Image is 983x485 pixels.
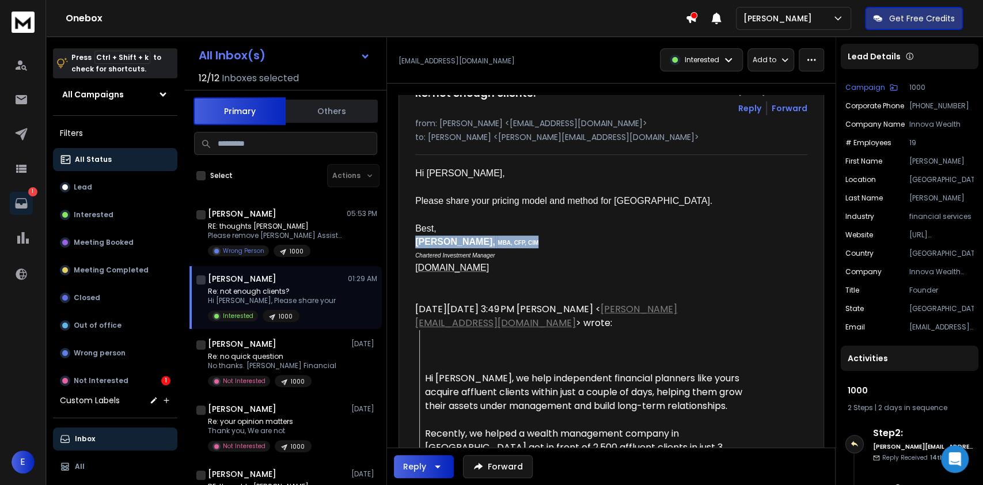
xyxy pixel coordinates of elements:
[909,101,974,111] p: [PHONE_NUMBER]
[223,442,265,450] p: Not Interested
[738,103,761,114] button: Reply
[208,296,336,305] p: Hi [PERSON_NAME], Please share your
[53,369,177,392] button: Not Interested1
[889,13,955,24] p: Get Free Credits
[845,323,865,332] p: Email
[53,176,177,199] button: Lead
[865,7,963,30] button: Get Free Credits
[848,403,873,412] span: 2 Steps
[403,461,426,472] div: Reply
[74,376,128,385] p: Not Interested
[222,71,299,85] h3: Inboxes selected
[291,442,305,451] p: 1000
[909,212,974,221] p: financial services
[208,468,276,480] h1: [PERSON_NAME]
[208,338,276,350] h1: [PERSON_NAME]
[53,203,177,226] button: Interested
[909,323,974,332] p: [EMAIL_ADDRESS][DOMAIN_NAME]
[53,342,177,365] button: Wrong person
[909,267,974,276] p: Innova Wealth Partners
[208,273,276,285] h1: [PERSON_NAME]
[753,55,776,65] p: Add to
[75,462,85,471] p: All
[53,148,177,171] button: All Status
[193,97,286,125] button: Primary
[53,125,177,141] h3: Filters
[208,426,312,435] p: Thank you, We are not
[845,157,882,166] p: First Name
[199,50,265,61] h1: All Inbox(s)
[74,210,113,219] p: Interested
[223,377,265,385] p: Not Interested
[28,187,37,196] p: 1
[199,71,219,85] span: 12 / 12
[290,247,303,256] p: 1000
[909,230,974,240] p: [URL][DOMAIN_NAME]
[74,293,100,302] p: Closed
[208,403,276,415] h1: [PERSON_NAME]
[415,302,677,329] a: [PERSON_NAME][EMAIL_ADDRESS][DOMAIN_NAME]
[74,266,149,275] p: Meeting Completed
[848,385,971,396] h1: 1000
[53,455,177,478] button: All
[53,83,177,106] button: All Campaigns
[882,453,959,462] p: Reply Received
[909,175,974,184] p: [GEOGRAPHIC_DATA]
[772,103,807,114] div: Forward
[208,222,346,231] p: RE: thoughts [PERSON_NAME]
[878,403,947,412] span: 2 days in sequence
[845,83,885,92] p: Campaign
[208,208,276,219] h1: [PERSON_NAME]
[845,175,876,184] p: location
[74,183,92,192] p: Lead
[53,259,177,282] button: Meeting Completed
[53,286,177,309] button: Closed
[208,231,346,240] p: Please remove [PERSON_NAME] Assistant
[848,403,971,412] div: |
[12,450,35,473] button: E
[425,372,752,413] div: Hi [PERSON_NAME], we help independent financial planners like yours acquire affluent clients with...
[66,12,685,25] h1: Onebox
[347,209,377,218] p: 05:53 PM
[415,252,495,259] i: Chartered Investment Manager
[873,442,974,451] h6: [PERSON_NAME][EMAIL_ADDRESS][DOMAIN_NAME]
[415,166,752,180] div: Hi [PERSON_NAME],
[394,455,454,478] button: Reply
[286,98,378,124] button: Others
[53,427,177,450] button: Inbox
[71,52,161,75] p: Press to check for shortcuts.
[909,194,974,203] p: [PERSON_NAME]
[845,101,904,111] p: Corporate Phone
[223,312,253,320] p: Interested
[909,249,974,258] p: [GEOGRAPHIC_DATA]
[208,417,312,426] p: Re: your opinion matters
[94,51,150,64] span: Ctrl + Shift + k
[351,469,377,479] p: [DATE]
[53,314,177,337] button: Out of office
[415,222,752,236] div: Best,
[845,230,873,240] p: website
[223,247,264,255] p: Wrong Person
[873,426,974,440] h6: Step 2 :
[291,377,305,386] p: 1000
[845,212,874,221] p: industry
[845,267,882,276] p: Company
[498,240,538,246] span: MBA, CFP, CIM
[415,263,489,272] a: [DOMAIN_NAME]
[208,287,336,296] p: Re: not enough clients?
[415,131,807,143] p: to: [PERSON_NAME] <[PERSON_NAME][EMAIL_ADDRESS][DOMAIN_NAME]>
[62,89,124,100] h1: All Campaigns
[909,157,974,166] p: [PERSON_NAME]
[909,120,974,129] p: Innova Wealth
[845,249,874,258] p: Country
[348,274,377,283] p: 01:29 AM
[53,231,177,254] button: Meeting Booked
[351,404,377,414] p: [DATE]
[845,83,898,92] button: Campaign
[848,51,901,62] p: Lead Details
[463,455,533,478] button: Forward
[743,13,817,24] p: [PERSON_NAME]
